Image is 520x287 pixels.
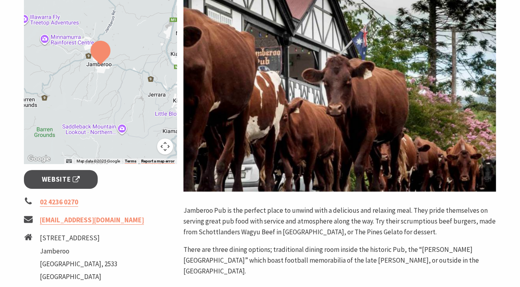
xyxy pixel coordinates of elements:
[40,246,117,257] li: Jamberoo
[183,244,496,277] p: There are three dining options; traditional dining room inside the historic Pub, the “[PERSON_NAM...
[77,159,120,163] span: Map data ©2025 Google
[40,259,117,269] li: [GEOGRAPHIC_DATA], 2533
[125,159,136,164] a: Terms (opens in new tab)
[24,170,98,189] a: Website
[26,154,52,164] a: Click to see this area on Google Maps
[141,159,175,164] a: Report a map error
[40,233,117,243] li: [STREET_ADDRESS]
[40,216,144,225] a: [EMAIL_ADDRESS][DOMAIN_NAME]
[26,154,52,164] img: Google
[42,174,80,185] span: Website
[183,205,496,238] p: Jamberoo Pub is the perfect place to unwind with a delicious and relaxing meal. They pride themse...
[66,158,72,164] button: Keyboard shortcuts
[40,198,78,207] a: 02 4236 0270
[40,271,117,282] li: [GEOGRAPHIC_DATA]
[157,139,173,154] button: Map camera controls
